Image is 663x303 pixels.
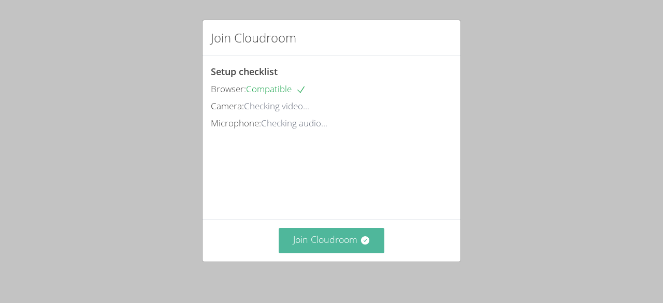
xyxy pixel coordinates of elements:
span: Checking video... [244,100,309,112]
h2: Join Cloudroom [211,28,296,47]
span: Checking audio... [261,117,327,129]
span: Setup checklist [211,65,278,78]
span: Browser: [211,83,246,95]
button: Join Cloudroom [279,228,385,253]
span: Microphone: [211,117,261,129]
span: Compatible [246,83,306,95]
span: Camera: [211,100,244,112]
